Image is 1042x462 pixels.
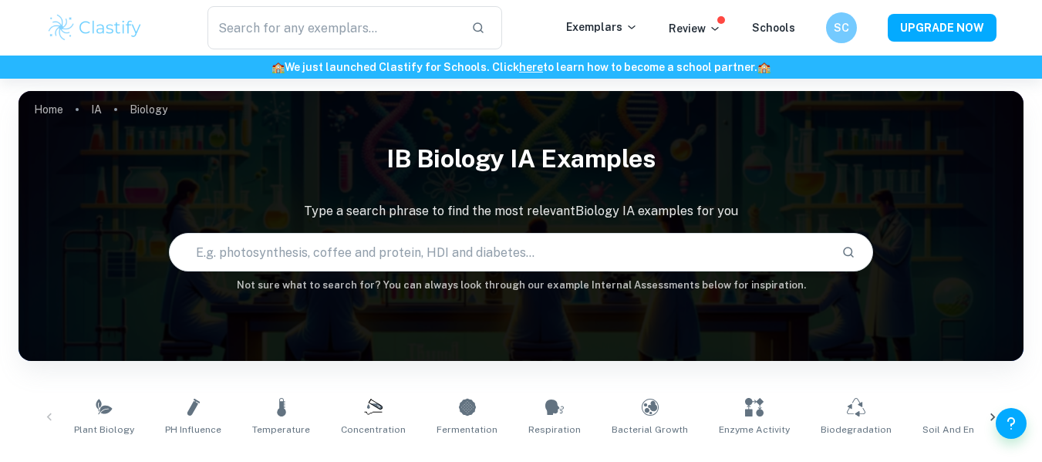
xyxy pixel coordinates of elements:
button: Help and Feedback [996,408,1027,439]
a: here [519,61,543,73]
span: Biodegradation [821,423,892,437]
span: pH Influence [165,423,221,437]
span: 🏫 [271,61,285,73]
p: Biology [130,101,167,118]
h6: SC [832,19,850,36]
p: Exemplars [566,19,638,35]
button: UPGRADE NOW [888,14,996,42]
input: E.g. photosynthesis, coffee and protein, HDI and diabetes... [170,231,828,274]
span: 🏫 [757,61,771,73]
p: Review [669,20,721,37]
p: Type a search phrase to find the most relevant Biology IA examples for you [19,202,1023,221]
img: Clastify logo [46,12,144,43]
span: Concentration [341,423,406,437]
span: Enzyme Activity [719,423,790,437]
h6: We just launched Clastify for Schools. Click to learn how to become a school partner. [3,59,1039,76]
a: Home [34,99,63,120]
a: IA [91,99,102,120]
h1: IB Biology IA examples [19,134,1023,184]
button: SC [826,12,857,43]
input: Search for any exemplars... [207,6,460,49]
span: Bacterial Growth [612,423,688,437]
span: Temperature [252,423,310,437]
h6: Not sure what to search for? You can always look through our example Internal Assessments below f... [19,278,1023,293]
span: Respiration [528,423,581,437]
button: Search [835,239,862,265]
span: Fermentation [437,423,497,437]
a: Schools [752,22,795,34]
span: Plant Biology [74,423,134,437]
